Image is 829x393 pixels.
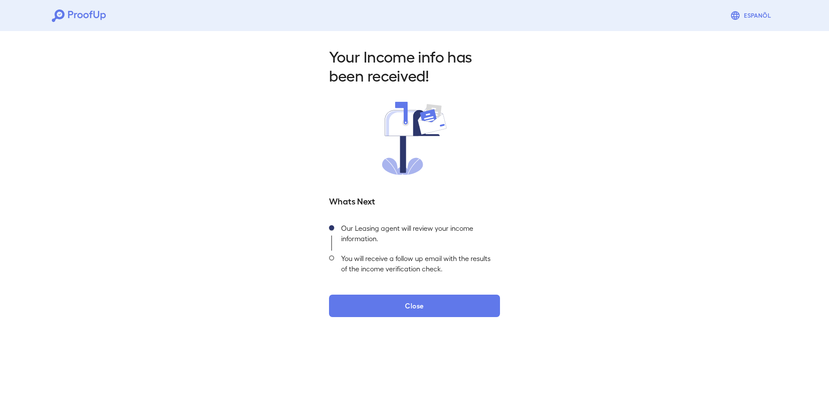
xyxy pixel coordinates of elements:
img: received.svg [382,102,447,175]
h2: Your Income info has been received! [329,47,500,85]
div: Our Leasing agent will review your income information. [334,220,500,251]
button: Espanõl [727,7,777,24]
div: You will receive a follow up email with the results of the income verification check. [334,251,500,281]
button: Close [329,295,500,317]
h5: Whats Next [329,195,500,207]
